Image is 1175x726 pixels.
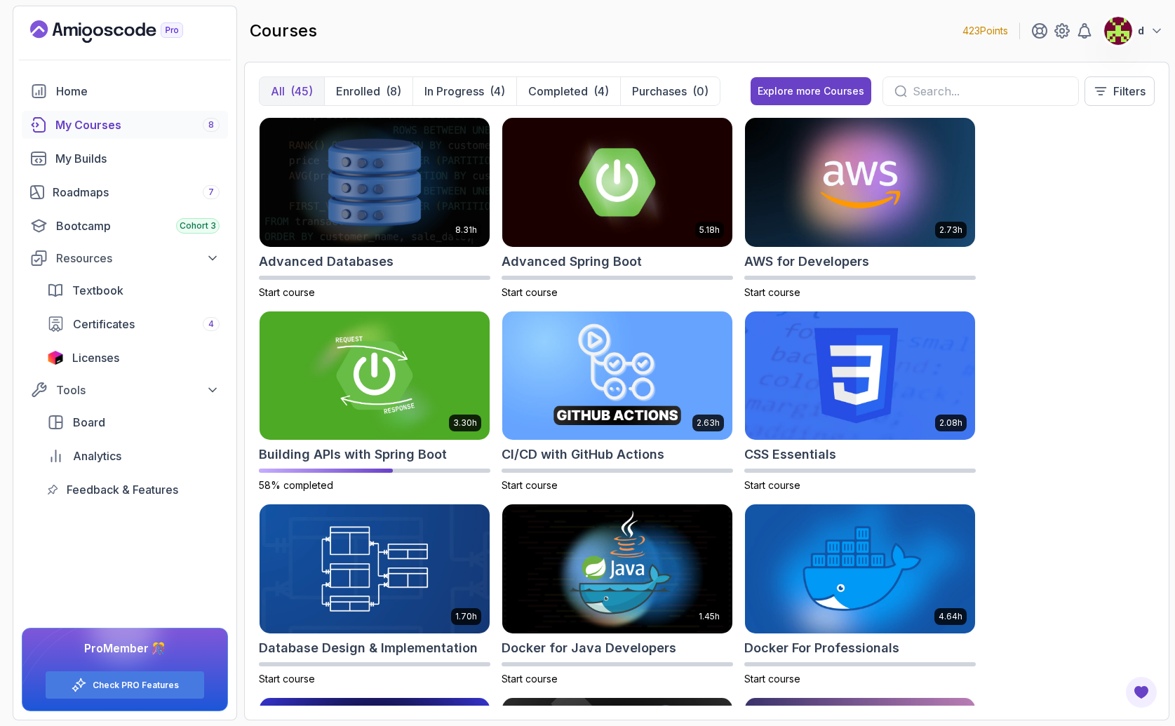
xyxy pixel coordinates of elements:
[260,311,490,441] img: Building APIs with Spring Boot card
[502,118,732,247] img: Advanced Spring Boot card
[22,77,228,105] a: home
[697,417,720,429] p: 2.63h
[336,83,380,100] p: Enrolled
[699,611,720,622] p: 1.45h
[744,286,800,298] span: Start course
[39,476,228,504] a: feedback
[250,20,317,42] h2: courses
[93,680,179,691] a: Check PRO Features
[259,445,447,464] h2: Building APIs with Spring Boot
[502,673,558,685] span: Start course
[56,83,220,100] div: Home
[1085,76,1155,106] button: Filters
[962,24,1008,38] p: 423 Points
[259,252,394,271] h2: Advanced Databases
[260,77,324,105] button: All(45)
[745,311,975,441] img: CSS Essentials card
[502,445,664,464] h2: CI/CD with GitHub Actions
[692,83,709,100] div: (0)
[72,282,123,299] span: Textbook
[30,20,215,43] a: Landing page
[386,83,401,100] div: (8)
[1104,17,1164,45] button: user profile imaged
[744,638,899,658] h2: Docker For Professionals
[259,638,478,658] h2: Database Design & Implementation
[22,246,228,271] button: Resources
[73,316,135,332] span: Certificates
[620,77,720,105] button: Purchases(0)
[22,111,228,139] a: courses
[324,77,412,105] button: Enrolled(8)
[56,382,220,398] div: Tools
[455,611,477,622] p: 1.70h
[745,504,975,633] img: Docker For Professionals card
[455,224,477,236] p: 8.31h
[271,83,285,100] p: All
[1113,83,1146,100] p: Filters
[39,442,228,470] a: analytics
[73,414,105,431] span: Board
[699,224,720,236] p: 5.18h
[39,408,228,436] a: board
[502,638,676,658] h2: Docker for Java Developers
[758,84,864,98] div: Explore more Courses
[259,479,333,491] span: 58% completed
[73,448,121,464] span: Analytics
[22,144,228,173] a: builds
[260,118,490,247] img: Advanced Databases card
[39,310,228,338] a: certificates
[424,83,484,100] p: In Progress
[453,417,477,429] p: 3.30h
[744,445,836,464] h2: CSS Essentials
[744,479,800,491] span: Start course
[593,83,609,100] div: (4)
[502,504,732,633] img: Docker for Java Developers card
[45,671,205,699] button: Check PRO Features
[55,116,220,133] div: My Courses
[632,83,687,100] p: Purchases
[528,83,588,100] p: Completed
[1138,24,1144,38] p: d
[502,286,558,298] span: Start course
[180,220,216,231] span: Cohort 3
[67,481,178,498] span: Feedback & Features
[260,504,490,633] img: Database Design & Implementation card
[744,252,869,271] h2: AWS for Developers
[208,318,214,330] span: 4
[22,212,228,240] a: bootcamp
[259,286,315,298] span: Start course
[502,252,642,271] h2: Advanced Spring Boot
[259,311,490,493] a: Building APIs with Spring Boot card3.30hBuilding APIs with Spring Boot58% completed
[56,250,220,267] div: Resources
[55,150,220,167] div: My Builds
[22,377,228,403] button: Tools
[208,187,214,198] span: 7
[39,276,228,304] a: textbook
[745,118,975,247] img: AWS for Developers card
[290,83,313,100] div: (45)
[412,77,516,105] button: In Progress(4)
[516,77,620,105] button: Completed(4)
[490,83,505,100] div: (4)
[53,184,220,201] div: Roadmaps
[939,611,962,622] p: 4.64h
[56,217,220,234] div: Bootcamp
[259,673,315,685] span: Start course
[502,311,732,441] img: CI/CD with GitHub Actions card
[744,673,800,685] span: Start course
[913,83,1067,100] input: Search...
[208,119,214,130] span: 8
[751,77,871,105] button: Explore more Courses
[502,479,558,491] span: Start course
[22,178,228,206] a: roadmaps
[1124,675,1158,709] button: Open Feedback Button
[39,344,228,372] a: licenses
[47,351,64,365] img: jetbrains icon
[939,417,962,429] p: 2.08h
[1104,17,1132,45] img: user profile image
[72,349,119,366] span: Licenses
[939,224,962,236] p: 2.73h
